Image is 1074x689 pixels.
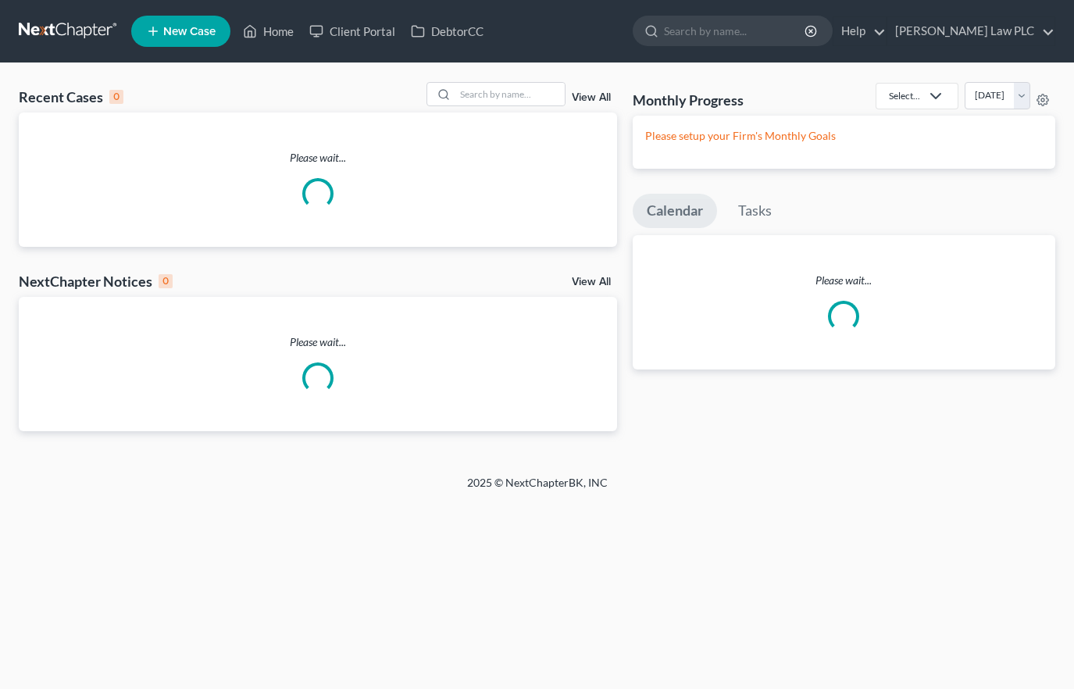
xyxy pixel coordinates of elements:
[645,128,1043,144] p: Please setup your Firm's Monthly Goals
[887,17,1054,45] a: [PERSON_NAME] Law PLC
[19,272,173,291] div: NextChapter Notices
[664,16,807,45] input: Search by name...
[572,92,611,103] a: View All
[92,475,983,503] div: 2025 © NextChapterBK, INC
[109,90,123,104] div: 0
[633,91,744,109] h3: Monthly Progress
[633,194,717,228] a: Calendar
[833,17,886,45] a: Help
[455,83,565,105] input: Search by name...
[235,17,302,45] a: Home
[302,17,403,45] a: Client Portal
[163,26,216,37] span: New Case
[159,274,173,288] div: 0
[19,87,123,106] div: Recent Cases
[403,17,491,45] a: DebtorCC
[889,89,920,102] div: Select...
[724,194,786,228] a: Tasks
[19,334,617,350] p: Please wait...
[633,273,1055,288] p: Please wait...
[19,150,617,166] p: Please wait...
[572,277,611,287] a: View All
